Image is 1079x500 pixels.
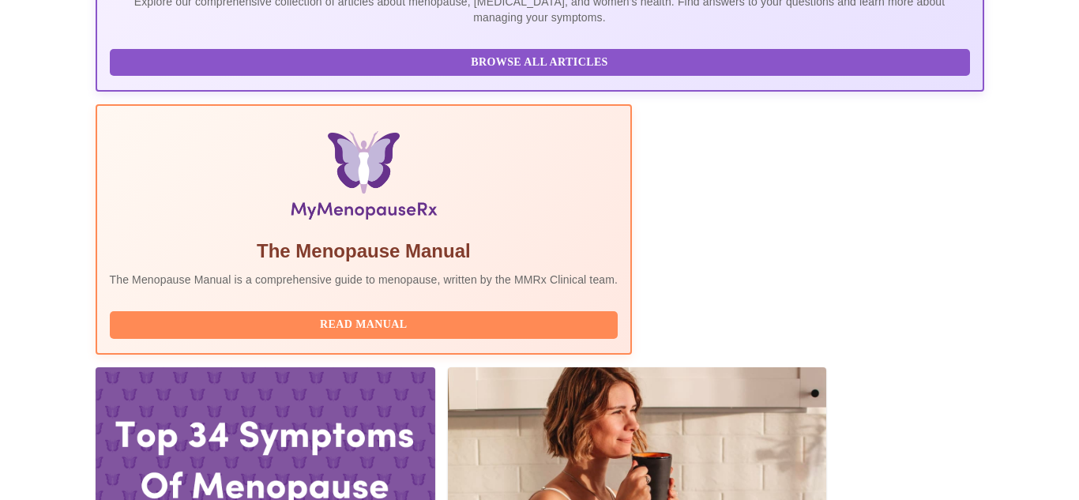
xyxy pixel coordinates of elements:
[110,49,970,77] button: Browse All Articles
[126,315,603,335] span: Read Manual
[110,311,618,339] button: Read Manual
[110,239,618,264] h5: The Menopause Manual
[110,272,618,288] p: The Menopause Manual is a comprehensive guide to menopause, written by the MMRx Clinical team.
[110,317,622,330] a: Read Manual
[110,55,974,68] a: Browse All Articles
[126,53,954,73] span: Browse All Articles
[190,131,537,226] img: Menopause Manual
